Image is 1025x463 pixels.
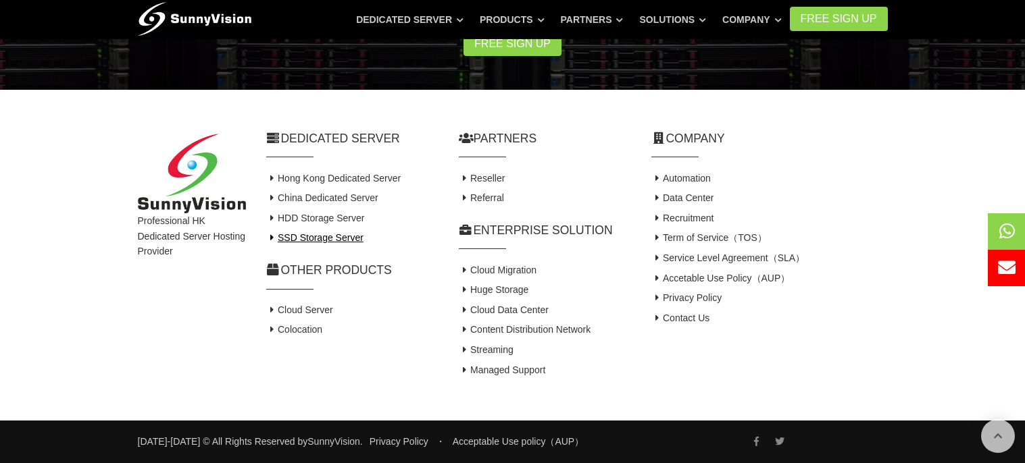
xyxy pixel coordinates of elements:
[370,436,428,447] a: Privacy Policy
[266,130,439,147] h2: Dedicated Server
[138,434,363,449] small: [DATE]-[DATE] © All Rights Reserved by .
[722,7,782,32] a: Company
[356,7,464,32] a: Dedicated Server
[651,192,714,203] a: Data Center
[266,304,333,315] a: Cloud Server
[459,222,631,239] h2: Enterprise Solution
[459,304,549,315] a: Cloud Data Center
[651,232,767,243] a: Term of Service（TOS）
[436,436,445,447] span: ・
[651,252,805,263] a: Service Level Agreement（SLA）
[138,134,246,214] img: SunnyVision Limited
[266,192,378,203] a: China Dedicated Server
[459,344,514,355] a: Streaming
[651,292,722,303] a: Privacy Policy
[459,284,529,295] a: Huge Storage
[639,7,706,32] a: Solutions
[453,436,584,447] a: Acceptable Use policy（AUP）
[307,436,360,447] a: SunnyVision
[651,312,710,323] a: Contact Us
[790,7,888,31] a: FREE Sign Up
[459,324,591,335] a: Content Distribution Network
[464,32,561,56] a: Free Sign Up
[651,130,888,147] h2: Company
[459,173,505,184] a: Reseller
[266,232,364,243] a: SSD Storage Server
[266,213,365,223] a: HDD Storage Server
[266,262,439,279] h2: Other Products
[651,173,711,184] a: Automation
[480,7,545,32] a: Products
[561,7,624,32] a: Partners
[128,134,256,380] div: Professional HK Dedicated Server Hosting Provider
[651,273,791,283] a: Accetable Use Policy（AUP）
[459,130,631,147] h2: Partners
[266,324,323,335] a: Colocation
[651,213,714,223] a: Recruitment
[459,364,546,375] a: Managed Support
[459,265,537,275] a: Cloud Migration
[266,173,401,184] a: Hong Kong Dedicated Server
[459,192,504,203] a: Referral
